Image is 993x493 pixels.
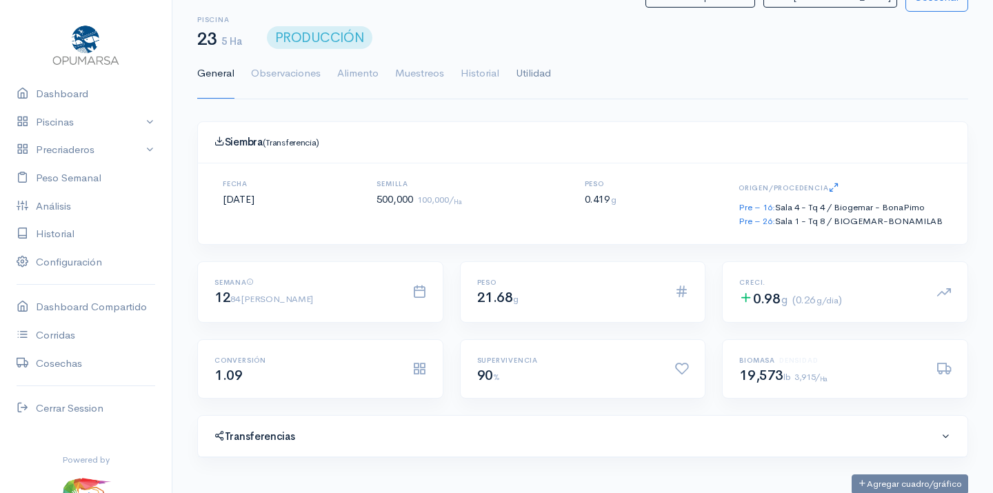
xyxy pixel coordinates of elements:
h6: Creci. [739,279,921,286]
span: 12 [214,289,313,306]
small: lb [783,371,790,383]
span: PRODUCCIÓN [267,26,373,49]
h6: Semilla [377,180,462,188]
span: 21.68 [477,289,519,306]
a: Pre – 26: [739,215,775,227]
a: Observaciones [251,49,321,99]
img: Opumarsa [50,22,122,66]
span: Biomasa [739,356,775,365]
small: 100,000/ [417,194,462,205]
span: 0.98 [739,290,788,308]
a: Pre – 16: [739,201,775,213]
small: % [493,371,500,383]
h6: Piscina [197,16,242,23]
span: g [611,194,616,205]
h6: Peso [585,180,616,188]
span: 90 [477,367,500,384]
div: 500,000 [360,180,479,228]
h6: Semana [214,279,396,286]
span: 5 Ha [221,34,242,48]
span: Sala 4 - Tq 4 / Biogemar - BonaPimo [775,201,925,213]
h6: Fecha [223,180,254,188]
span: Sala 1 - Tq 8 / BIOGEMAR-BONAMILAB [775,215,943,227]
h6: Supervivencia [477,356,659,364]
small: 84 [PERSON_NAME] [230,293,313,305]
a: Historial [461,49,499,99]
a: Muestreos [395,49,444,99]
sub: Ha [454,198,462,206]
a: General [197,49,234,99]
small: g [513,293,519,305]
span: 1.09 [214,367,242,384]
sub: Ha [820,375,827,383]
h1: 23 [197,30,242,50]
span: (0.26 ) [792,293,842,306]
small: g/dia [816,295,839,306]
div: 0.419 [568,180,633,228]
h4: Transferencias [214,430,941,443]
small: (Transferencia) [263,137,320,148]
h6: Peso [477,279,659,286]
small: g [781,292,788,307]
h4: Siembra [214,136,951,148]
a: Utilidad [516,49,551,99]
span: Densidad [779,356,818,365]
small: 3,915/ [794,371,827,383]
span: 19,573 [739,367,790,384]
h6: Conversión [214,356,396,364]
a: Alimento [337,49,379,99]
h6: Origen/Procedencia [739,180,943,197]
div: [DATE] [206,180,271,228]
